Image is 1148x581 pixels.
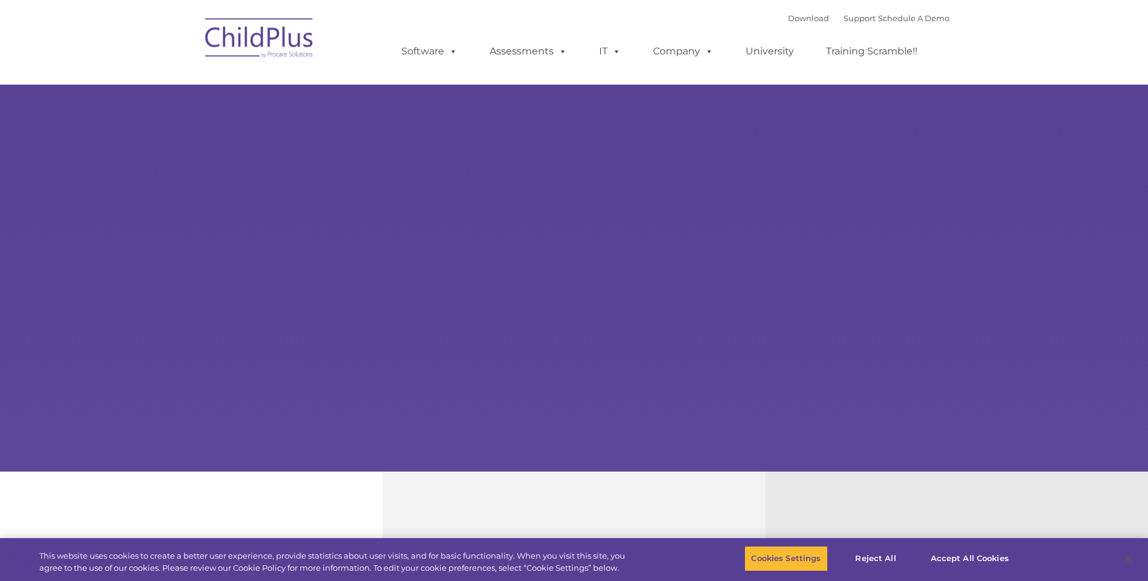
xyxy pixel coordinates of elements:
a: Download [788,13,829,23]
img: ChildPlus by Procare Solutions [199,10,320,70]
div: This website uses cookies to create a better user experience, provide statistics about user visit... [39,550,631,574]
a: Assessments [477,39,579,63]
a: Schedule A Demo [878,13,950,23]
a: Software [389,39,470,63]
button: Cookies Settings [744,546,827,571]
button: Accept All Cookies [924,546,1015,571]
a: Support [844,13,876,23]
a: University [733,39,806,63]
button: Reject All [838,546,914,571]
a: IT [587,39,633,63]
a: Training Scramble!! [814,39,930,63]
button: Close [1115,545,1142,572]
font: | [788,13,950,23]
a: Company [641,39,726,63]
